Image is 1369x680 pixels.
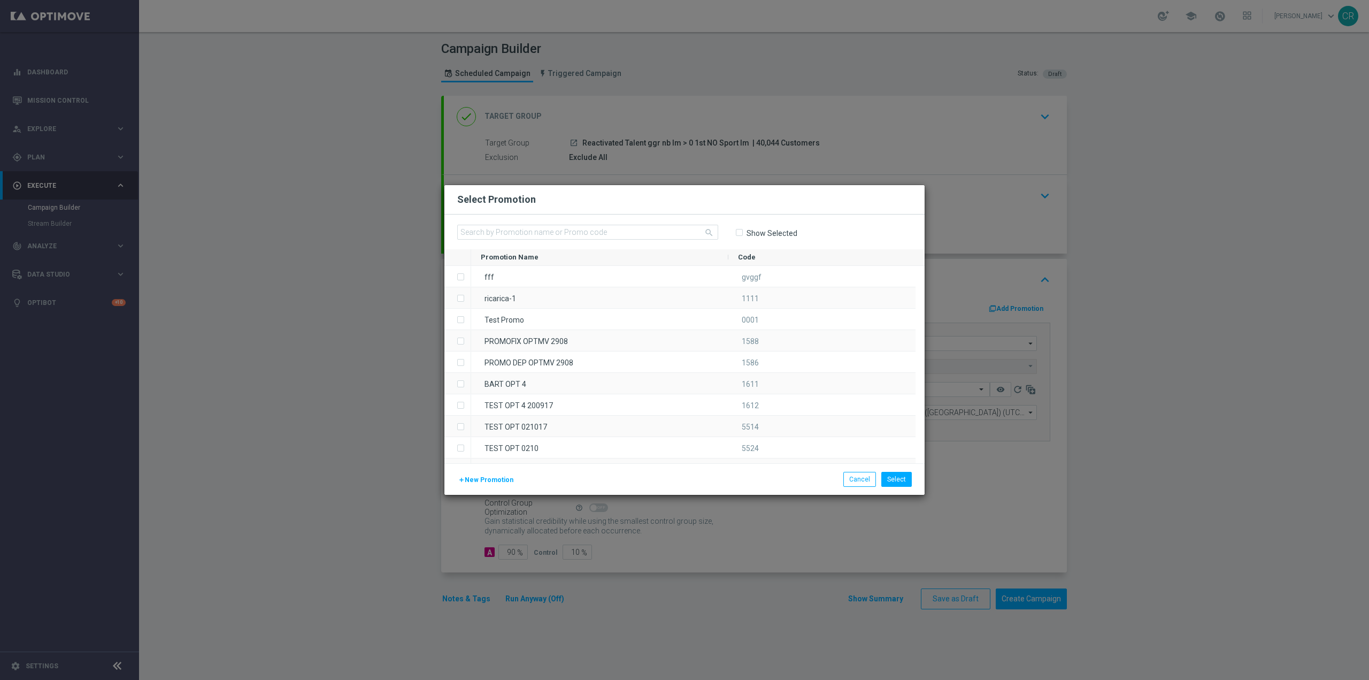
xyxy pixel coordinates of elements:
[444,352,471,373] div: Press SPACE to select this row.
[471,416,916,437] div: Press SPACE to select this row.
[471,437,916,459] div: Press SPACE to select this row.
[742,337,759,346] span: 1588
[843,472,876,487] button: Cancel
[471,437,728,458] div: TEST OPT 0210
[471,309,728,330] div: Test Promo
[742,444,759,453] span: 5524
[481,253,539,261] span: Promotion Name
[465,476,513,484] span: New Promotion
[471,266,916,287] div: Press SPACE to select this row.
[471,309,916,330] div: Press SPACE to select this row.
[444,459,471,480] div: Press SPACE to select this row.
[444,287,471,309] div: Press SPACE to select this row.
[457,474,514,486] button: New Promotion
[471,459,916,480] div: Press SPACE to select this row.
[471,266,728,287] div: fff
[746,228,797,238] label: Show Selected
[471,352,728,372] div: PROMO DEP OPTMV 2908
[742,380,759,388] span: 1611
[471,352,916,373] div: Press SPACE to select this row.
[742,423,759,431] span: 5514
[444,437,471,459] div: Press SPACE to select this row.
[471,287,916,309] div: Press SPACE to select this row.
[742,401,759,410] span: 1612
[471,373,916,394] div: Press SPACE to select this row.
[471,459,728,479] div: TEST OPT0310
[444,394,471,416] div: Press SPACE to select this row.
[471,394,728,415] div: TEST OPT 4 200917
[471,394,916,416] div: Press SPACE to select this row.
[458,477,465,483] i: add
[444,373,471,394] div: Press SPACE to select this row.
[444,309,471,330] div: Press SPACE to select this row.
[444,330,471,352] div: Press SPACE to select this row.
[704,228,714,238] i: search
[742,294,759,303] span: 1111
[457,225,718,240] input: Search by Promotion name or Promo code
[444,266,471,287] div: Press SPACE to select this row.
[471,287,728,308] div: ricarica-1
[471,373,728,394] div: BART OPT 4
[738,253,756,261] span: Code
[444,416,471,437] div: Press SPACE to select this row.
[471,330,916,352] div: Press SPACE to select this row.
[457,193,536,206] h2: Select Promotion
[742,273,762,281] span: gvggf
[881,472,912,487] button: Select
[742,316,759,324] span: 0001
[471,330,728,351] div: PROMOFIX OPTMV 2908
[471,416,728,437] div: TEST OPT 021017
[742,358,759,367] span: 1586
